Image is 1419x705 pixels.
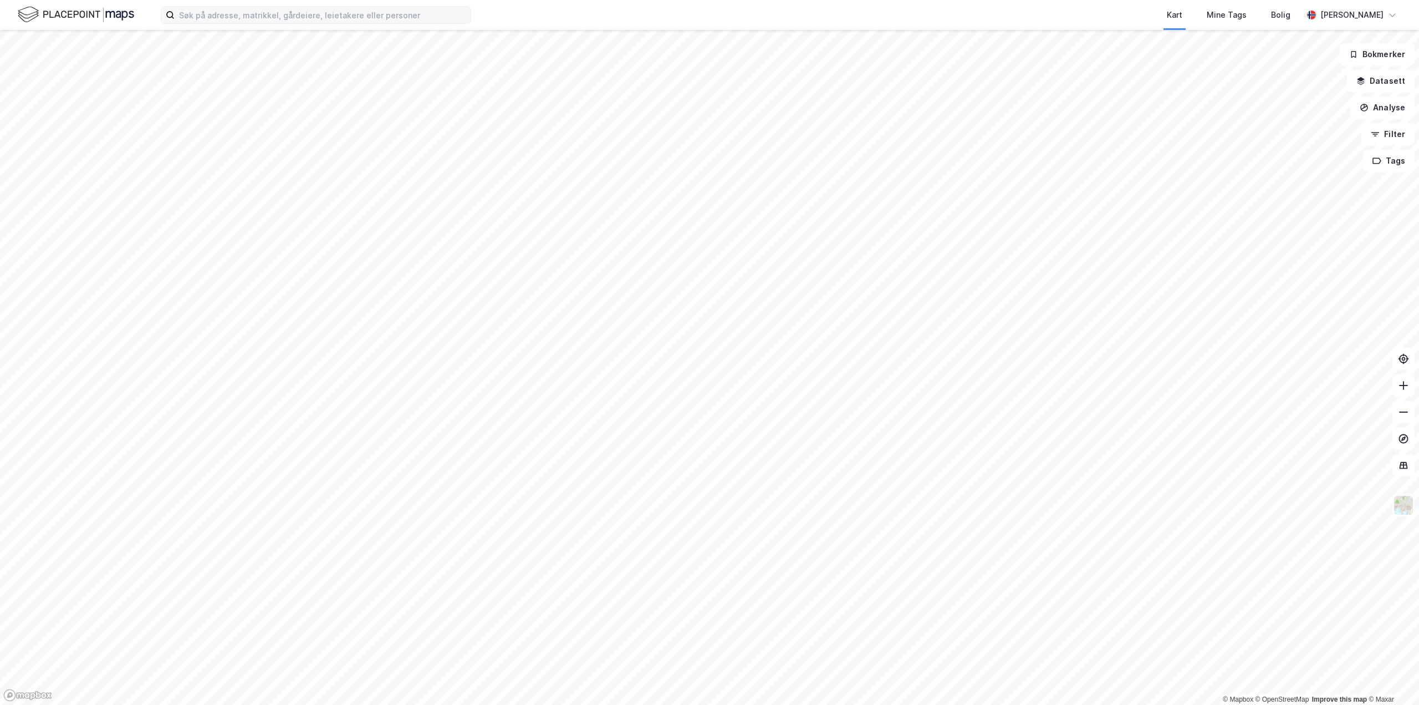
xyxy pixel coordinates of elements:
iframe: Chat Widget [1364,652,1419,705]
input: Søk på adresse, matrikkel, gårdeiere, leietakere eller personer [175,7,471,23]
button: Analyse [1350,97,1415,119]
button: Filter [1361,123,1415,145]
div: Bolig [1271,8,1290,22]
div: Mine Tags [1207,8,1247,22]
button: Datasett [1347,70,1415,92]
div: Kontrollprogram for chat [1364,652,1419,705]
div: Kart [1167,8,1182,22]
button: Bokmerker [1340,43,1415,65]
a: Improve this map [1312,696,1367,703]
div: [PERSON_NAME] [1320,8,1384,22]
a: OpenStreetMap [1255,696,1309,703]
button: Tags [1363,150,1415,172]
a: Mapbox [1223,696,1253,703]
img: Z [1393,495,1414,516]
a: Mapbox homepage [3,689,52,702]
img: logo.f888ab2527a4732fd821a326f86c7f29.svg [18,5,134,24]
